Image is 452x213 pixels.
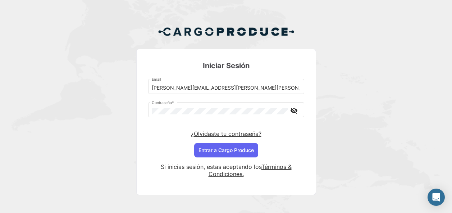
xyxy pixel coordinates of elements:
[161,163,261,170] span: Si inicias sesión, estas aceptando los
[148,61,304,71] h3: Iniciar Sesión
[158,23,295,40] img: Cargo Produce Logo
[194,143,258,157] button: Entrar a Cargo Produce
[290,106,298,115] mat-icon: visibility_off
[428,189,445,206] div: Abrir Intercom Messenger
[209,163,292,177] a: Términos & Condiciones.
[191,130,261,137] a: ¿Olvidaste tu contraseña?
[152,85,300,91] input: Email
